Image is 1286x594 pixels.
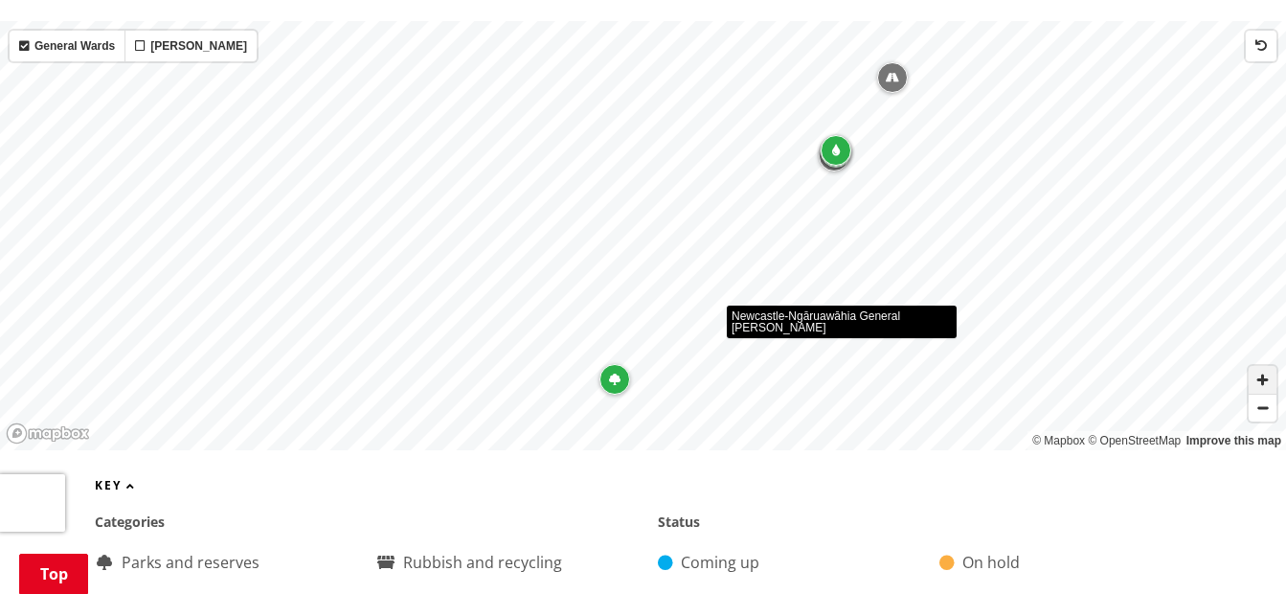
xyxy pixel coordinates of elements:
[1198,514,1267,583] iframe: Messenger Launcher
[877,62,908,93] div: Map marker
[376,551,629,574] div: Rubbish and recycling
[599,364,630,395] div: Map marker
[819,141,849,171] div: Map marker
[95,551,348,574] div: Parks and reserves
[821,135,851,166] div: Map marker
[124,31,257,61] label: [PERSON_NAME]
[1249,366,1276,394] button: Zoom in
[658,551,911,574] div: Coming up
[1186,434,1281,447] a: Improve this map
[10,31,124,61] label: General Wards
[939,551,1192,574] div: On hold
[95,479,137,492] button: Key
[1088,434,1181,447] a: OpenStreetMap
[1032,434,1085,447] a: Mapbox
[1249,394,1276,422] button: Zoom out
[658,512,1192,532] div: Status
[6,423,90,445] a: Mapbox homepage
[732,310,952,333] div: Newcastle-Ngāruawāhia General [PERSON_NAME]
[95,512,629,532] div: Categories
[1246,31,1276,61] button: Reset
[19,554,88,594] a: Top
